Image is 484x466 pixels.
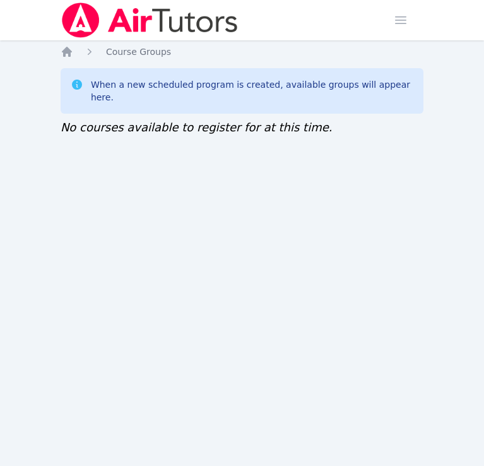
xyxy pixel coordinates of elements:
[91,78,413,104] div: When a new scheduled program is created, available groups will appear here.
[61,3,239,38] img: Air Tutors
[106,47,171,57] span: Course Groups
[61,45,423,58] nav: Breadcrumb
[61,121,333,134] span: No courses available to register for at this time.
[106,45,171,58] a: Course Groups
